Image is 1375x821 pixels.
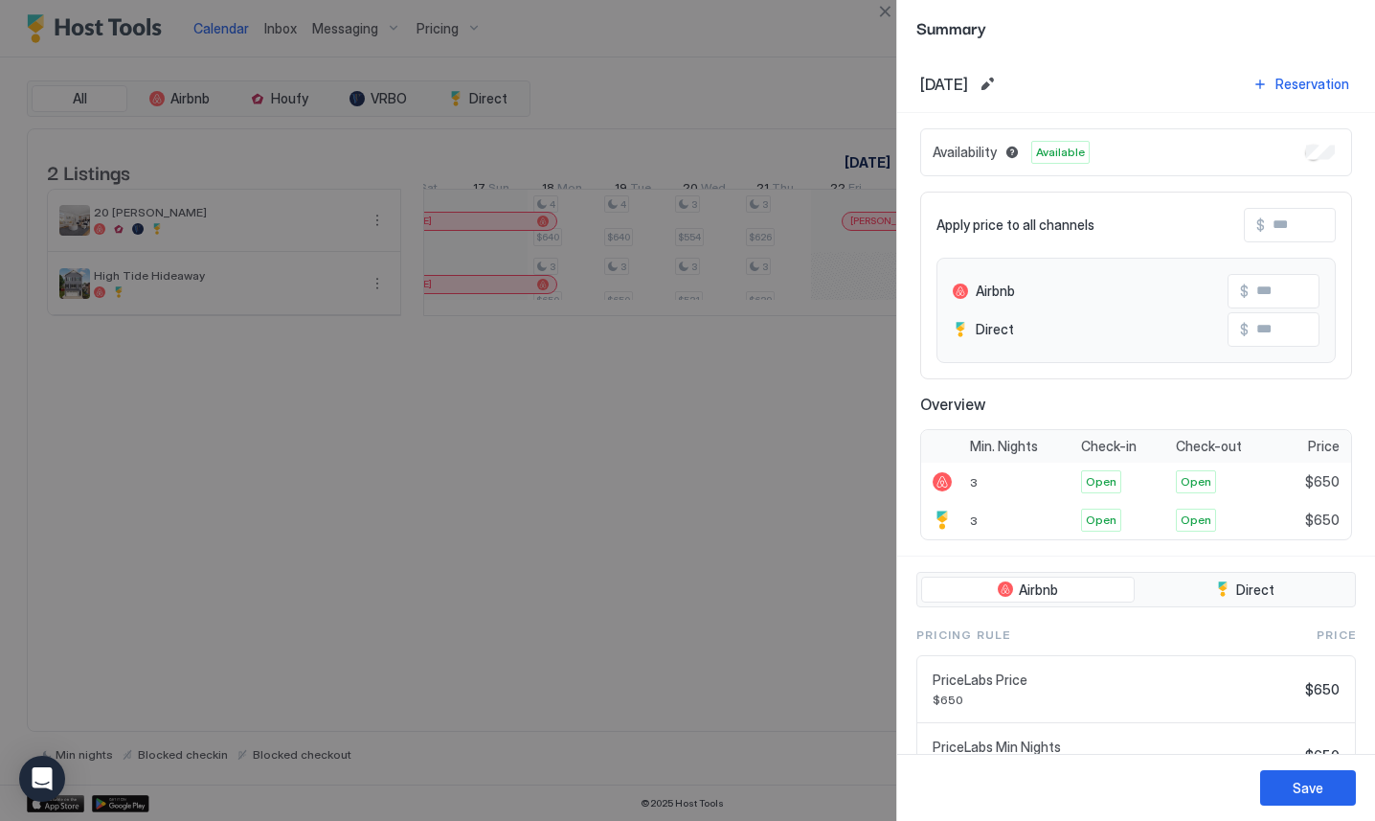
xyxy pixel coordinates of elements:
[1305,681,1340,698] span: $650
[1305,512,1340,529] span: $650
[1305,473,1340,490] span: $650
[1001,141,1024,164] button: Blocked dates override all pricing rules and remain unavailable until manually unblocked
[1086,473,1116,490] span: Open
[1308,438,1340,455] span: Price
[1181,512,1211,529] span: Open
[1176,438,1242,455] span: Check-out
[970,513,978,528] span: 3
[1086,512,1116,529] span: Open
[1305,747,1340,764] span: $650
[933,672,1297,689] span: PriceLabs Price
[933,144,997,161] span: Availability
[1256,217,1265,234] span: $
[916,15,1356,39] span: Summary
[976,283,1015,300] span: Airbnb
[916,572,1356,608] div: tab-group
[933,739,1297,756] span: PriceLabs Min Nights
[976,321,1014,338] span: Direct
[976,73,999,96] button: Edit date range
[1250,71,1352,97] button: Reservation
[1275,74,1349,94] div: Reservation
[921,577,1135,604] button: Airbnb
[970,475,978,490] span: 3
[1317,627,1356,644] span: Price
[1036,144,1085,161] span: Available
[970,438,1038,455] span: Min. Nights
[936,217,1094,234] span: Apply price to all channels
[1240,283,1249,300] span: $
[1081,438,1137,455] span: Check-in
[1293,778,1323,798] div: Save
[1019,582,1058,599] span: Airbnb
[1181,473,1211,490] span: Open
[916,627,1010,644] span: Pricing Rule
[933,693,1297,707] span: $650
[1138,577,1351,604] button: Direct
[19,756,65,802] div: Open Intercom Messenger
[1236,582,1274,599] span: Direct
[1260,770,1356,806] button: Save
[920,395,1352,414] span: Overview
[1240,321,1249,338] span: $
[920,75,968,94] span: [DATE]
